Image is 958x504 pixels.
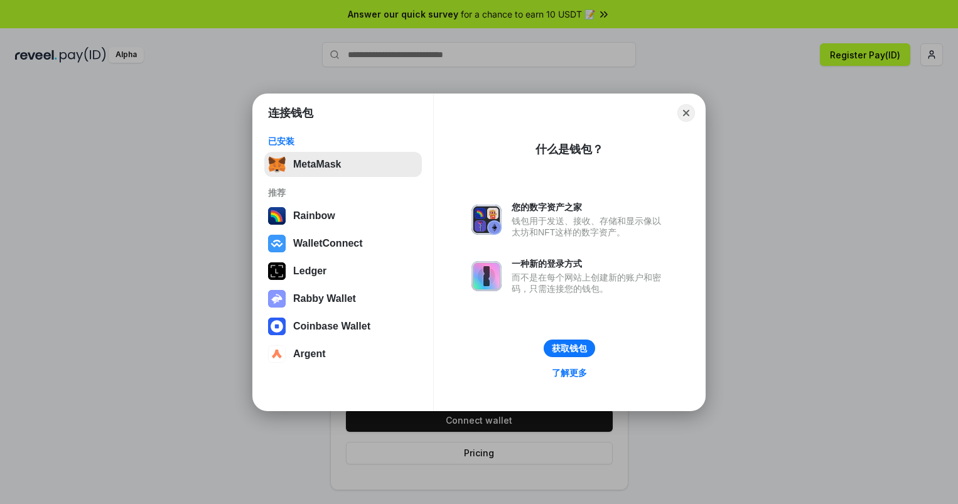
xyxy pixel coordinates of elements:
button: 获取钱包 [544,340,595,357]
div: Rainbow [293,210,335,222]
img: svg+xml,%3Csvg%20xmlns%3D%22http%3A%2F%2Fwww.w3.org%2F2000%2Fsvg%22%20fill%3D%22none%22%20viewBox... [471,261,502,291]
button: Ledger [264,259,422,284]
div: 已安装 [268,136,418,147]
img: svg+xml,%3Csvg%20fill%3D%22none%22%20height%3D%2233%22%20viewBox%3D%220%200%2035%2033%22%20width%... [268,156,286,173]
div: 钱包用于发送、接收、存储和显示像以太坊和NFT这样的数字资产。 [512,215,667,238]
img: svg+xml,%3Csvg%20width%3D%2228%22%20height%3D%2228%22%20viewBox%3D%220%200%2028%2028%22%20fill%3D... [268,345,286,363]
div: 什么是钱包？ [536,142,603,157]
img: svg+xml,%3Csvg%20width%3D%22120%22%20height%3D%22120%22%20viewBox%3D%220%200%20120%20120%22%20fil... [268,207,286,225]
button: MetaMask [264,152,422,177]
div: Argent [293,348,326,360]
div: 一种新的登录方式 [512,258,667,269]
div: Rabby Wallet [293,293,356,304]
button: Coinbase Wallet [264,314,422,339]
div: MetaMask [293,159,341,170]
img: svg+xml,%3Csvg%20width%3D%2228%22%20height%3D%2228%22%20viewBox%3D%220%200%2028%2028%22%20fill%3D... [268,235,286,252]
img: svg+xml,%3Csvg%20xmlns%3D%22http%3A%2F%2Fwww.w3.org%2F2000%2Fsvg%22%20fill%3D%22none%22%20viewBox... [471,205,502,235]
button: WalletConnect [264,231,422,256]
div: Coinbase Wallet [293,321,370,332]
a: 了解更多 [544,365,595,381]
button: Rainbow [264,203,422,228]
div: 获取钱包 [552,343,587,354]
img: svg+xml,%3Csvg%20xmlns%3D%22http%3A%2F%2Fwww.w3.org%2F2000%2Fsvg%22%20fill%3D%22none%22%20viewBox... [268,290,286,308]
div: 推荐 [268,187,418,198]
div: 了解更多 [552,367,587,378]
button: Close [677,104,695,122]
button: Argent [264,341,422,367]
div: 而不是在每个网站上创建新的账户和密码，只需连接您的钱包。 [512,272,667,294]
div: 您的数字资产之家 [512,201,667,213]
img: svg+xml,%3Csvg%20xmlns%3D%22http%3A%2F%2Fwww.w3.org%2F2000%2Fsvg%22%20width%3D%2228%22%20height%3... [268,262,286,280]
button: Rabby Wallet [264,286,422,311]
div: WalletConnect [293,238,363,249]
h1: 连接钱包 [268,105,313,121]
img: svg+xml,%3Csvg%20width%3D%2228%22%20height%3D%2228%22%20viewBox%3D%220%200%2028%2028%22%20fill%3D... [268,318,286,335]
div: Ledger [293,265,326,277]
